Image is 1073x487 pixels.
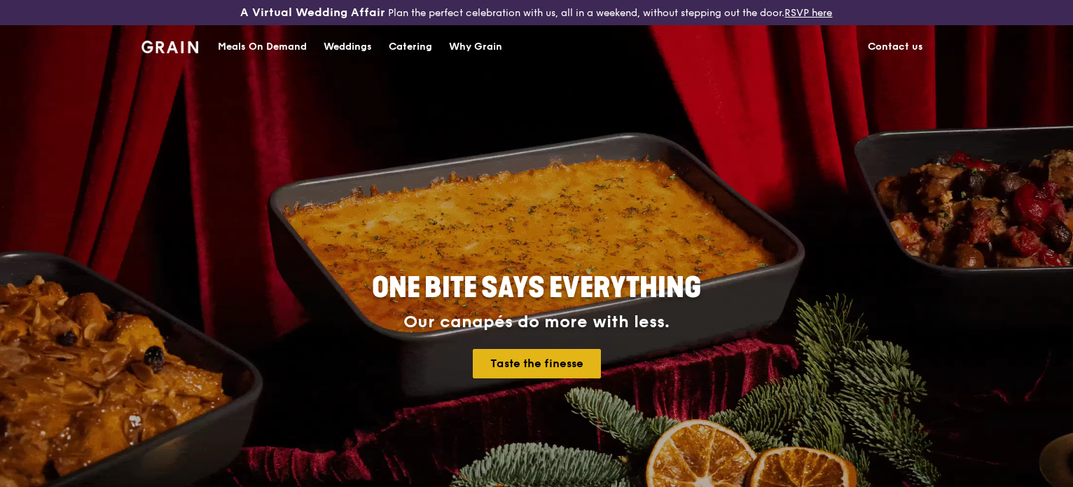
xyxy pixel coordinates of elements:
a: Why Grain [441,26,511,68]
h3: A Virtual Wedding Affair [240,6,385,20]
div: Catering [389,26,432,68]
a: Taste the finesse [473,349,601,378]
a: Contact us [859,26,932,68]
div: Why Grain [449,26,502,68]
div: Plan the perfect celebration with us, all in a weekend, without stepping out the door. [179,6,894,20]
div: Our canapés do more with less. [284,313,789,332]
a: Weddings [315,26,380,68]
img: Grain [141,41,198,53]
a: RSVP here [784,7,832,19]
span: ONE BITE SAYS EVERYTHING [372,271,701,305]
div: Meals On Demand [218,26,307,68]
a: GrainGrain [141,25,198,67]
div: Weddings [324,26,372,68]
a: Catering [380,26,441,68]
